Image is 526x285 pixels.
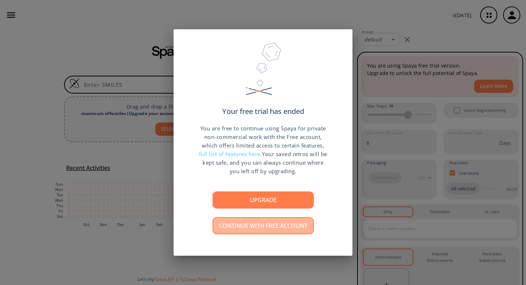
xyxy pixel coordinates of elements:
button: Continue with free account [213,217,314,234]
img: Trial Ended [243,40,283,108]
p: Your free trial has ended [222,108,304,115]
p: You are free to continue using Spaya for private non-commercial work with the Free account, which... [199,124,327,175]
span: full list of features here. [199,150,262,157]
button: Upgrade [213,191,314,209]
